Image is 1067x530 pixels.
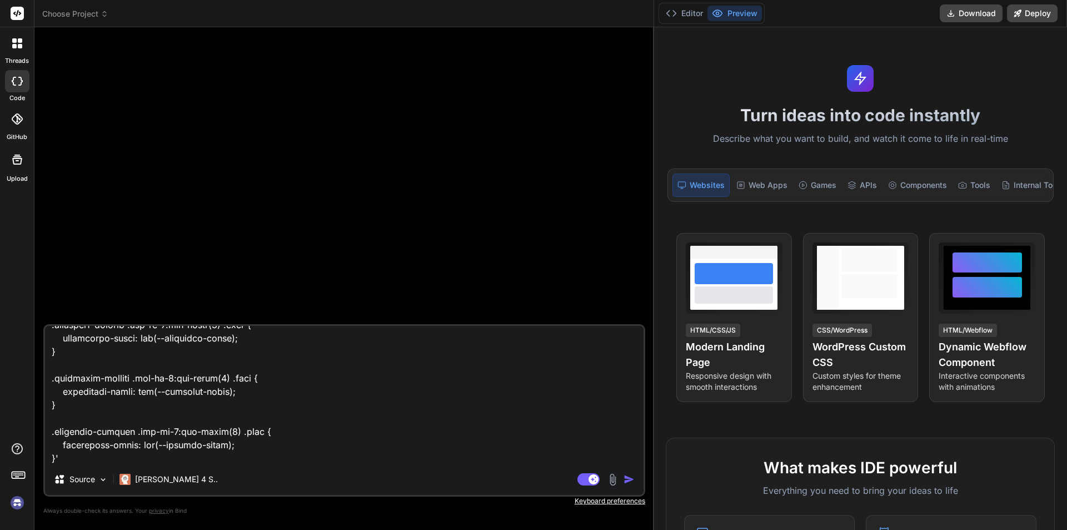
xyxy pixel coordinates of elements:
span: Choose Project [42,8,108,19]
p: Everything you need to bring your ideas to life [684,484,1036,497]
div: APIs [843,174,881,197]
div: Tools [954,174,995,197]
p: Always double-check its answers. Your in Bind [43,506,645,516]
img: Pick Models [98,475,108,484]
label: code [9,93,25,103]
p: Keyboard preferences [43,497,645,506]
div: Websites [672,174,730,197]
img: signin [8,493,27,512]
label: GitHub [7,132,27,142]
h1: Turn ideas into code instantly [661,105,1060,125]
button: Deploy [1007,4,1058,22]
div: CSS/WordPress [812,324,872,337]
p: Responsive design with smooth interactions [686,370,782,393]
p: Source [69,474,95,485]
div: HTML/Webflow [939,324,997,337]
img: attachment [606,473,619,486]
button: Download [940,4,1003,22]
div: HTML/CSS/JS [686,324,740,337]
div: Components [884,174,951,197]
h2: What makes IDE powerful [684,456,1036,479]
p: Custom styles for theme enhancement [812,370,909,393]
label: threads [5,56,29,66]
label: Upload [7,174,28,184]
p: Describe what you want to build, and watch it come to life in real-time [661,132,1060,146]
button: Editor [661,6,707,21]
h4: WordPress Custom CSS [812,339,909,370]
p: [PERSON_NAME] 4 S.. [135,474,218,485]
h4: Modern Landing Page [686,339,782,370]
span: privacy [149,507,169,514]
img: icon [624,474,635,485]
div: Games [794,174,841,197]
img: Claude 4 Sonnet [119,474,131,485]
h4: Dynamic Webflow Component [939,339,1035,370]
textarea: loremi dolo SITA con ADI elit sed doei temp inci utlabore et DOL magnaal enimad min ven quisnostr... [45,326,644,464]
div: Web Apps [732,174,792,197]
button: Preview [707,6,762,21]
p: Interactive components with animations [939,370,1035,393]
